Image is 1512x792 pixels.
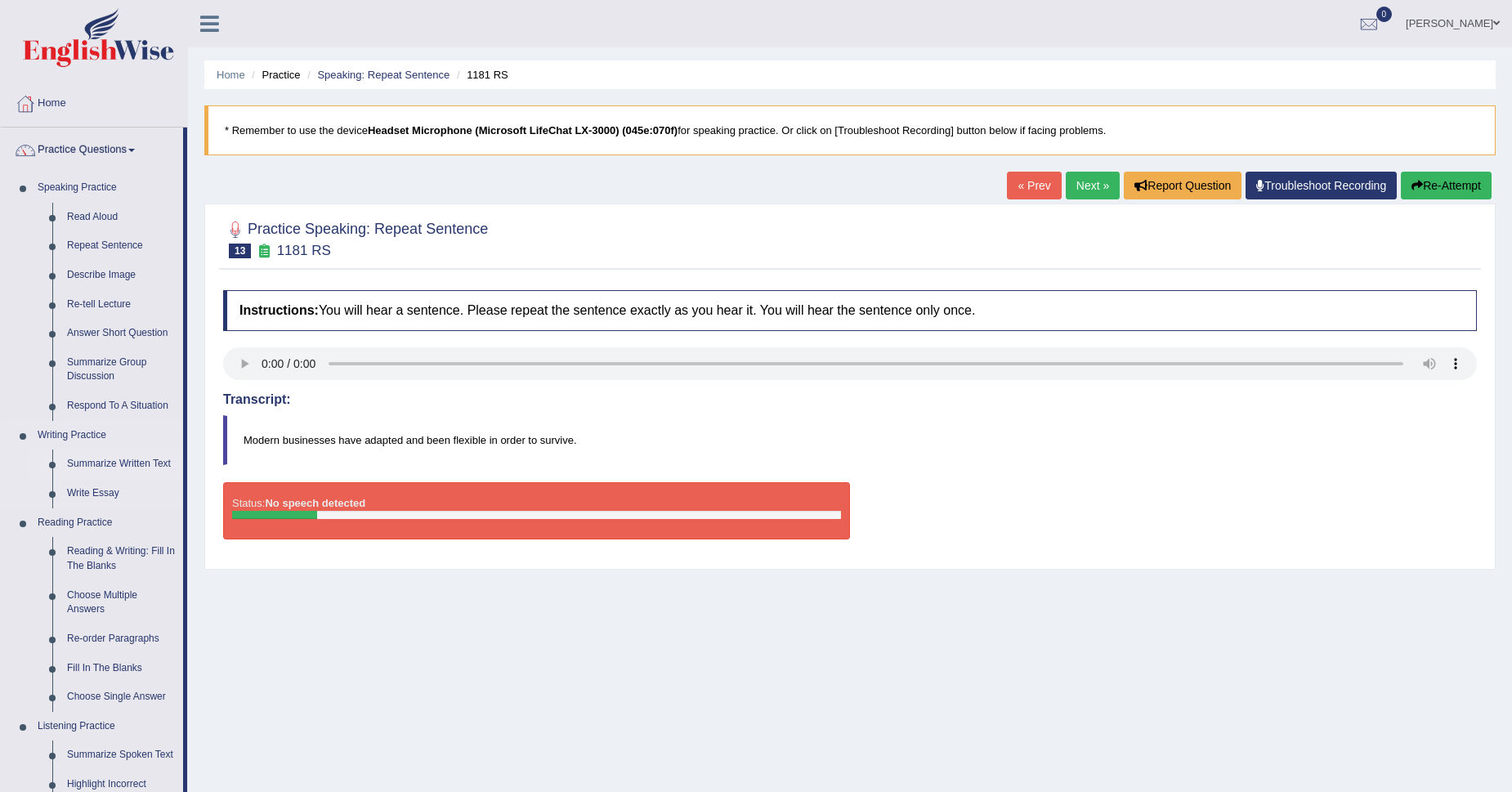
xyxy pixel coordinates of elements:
[30,421,183,450] a: Writing Practice
[248,67,300,83] li: Practice
[223,415,1477,465] blockquote: Modern businesses have adapted and been flexible in order to survive.
[1401,172,1492,199] button: Re-Attempt
[255,244,272,259] small: Exam occurring question
[217,69,245,81] a: Home
[60,479,183,508] a: Write Essay
[277,243,331,258] small: 1181 RS
[239,303,319,317] b: Instructions:
[30,712,183,741] a: Listening Practice
[1124,172,1241,199] button: Report Question
[60,231,183,261] a: Repeat Sentence
[223,482,850,539] div: Status:
[60,624,183,654] a: Re-order Paragraphs
[1376,7,1393,22] span: 0
[223,290,1477,331] h4: You will hear a sentence. Please repeat the sentence exactly as you hear it. You will hear the se...
[60,741,183,770] a: Summarize Spoken Text
[30,173,183,203] a: Speaking Practice
[60,450,183,479] a: Summarize Written Text
[265,497,365,509] strong: No speech detected
[1,81,187,122] a: Home
[1246,172,1397,199] a: Troubleshoot Recording
[60,392,183,421] a: Respond To A Situation
[60,319,183,348] a: Answer Short Question
[1007,172,1061,199] a: « Prev
[1066,172,1120,199] a: Next »
[60,682,183,712] a: Choose Single Answer
[60,203,183,232] a: Read Aloud
[317,69,450,81] a: Speaking: Repeat Sentence
[60,348,183,392] a: Summarize Group Discussion
[229,244,251,258] span: 13
[60,261,183,290] a: Describe Image
[368,124,678,136] b: Headset Microphone (Microsoft LifeChat LX-3000) (045e:070f)
[223,217,488,258] h2: Practice Speaking: Repeat Sentence
[223,392,1477,407] h4: Transcript:
[60,654,183,683] a: Fill In The Blanks
[60,290,183,320] a: Re-tell Lecture
[60,581,183,624] a: Choose Multiple Answers
[453,67,508,83] li: 1181 RS
[204,105,1496,155] blockquote: * Remember to use the device for speaking practice. Or click on [Troubleshoot Recording] button b...
[1,128,183,168] a: Practice Questions
[60,537,183,580] a: Reading & Writing: Fill In The Blanks
[30,508,183,538] a: Reading Practice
